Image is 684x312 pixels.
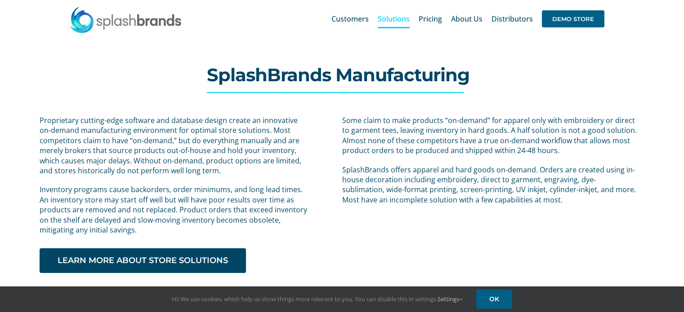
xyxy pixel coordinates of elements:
[451,15,483,22] span: About Us
[58,256,228,265] span: LEARN MORE ABOUT STORE SOLUTIONS
[342,165,638,205] p: SplashBrands offers apparel and hard goods on-demand. Orders are created using in-house decoratio...
[331,4,369,33] a: Customers
[419,4,442,33] a: Pricing
[40,248,246,273] a: LEARN MORE ABOUT STORE SOLUTIONS
[331,4,604,33] nav: Main Menu
[419,15,442,22] span: Pricing
[476,290,512,309] a: OK
[40,185,310,235] p: Inventory programs cause backorders, order minimums, and long lead times. An inventory store may ...
[438,295,463,303] a: Settings
[492,4,533,33] a: Distributors
[207,66,477,84] h1: SplashBrands Manufacturing
[331,15,369,22] span: Customers
[172,295,463,303] span: Hi! We use cookies, which help us show things more relevant to you. You can disable this in setti...
[492,15,533,22] span: Distributors
[542,4,604,33] a: DEMO STORE
[342,115,638,156] p: Some claim to make products “on-demand” for apparel only with embroidery or direct to garment tee...
[70,6,182,33] img: SplashBrands.com Logo
[542,10,604,27] span: DEMO STORE
[378,15,410,22] span: Solutions
[40,115,310,176] p: Proprietary cutting-edge software and database design create an innovative on-demand manufacturin...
